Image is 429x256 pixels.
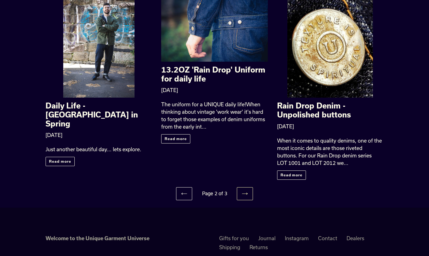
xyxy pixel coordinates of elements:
strong: Welcome to the Unique Garment Universe [46,235,149,241]
a: Contact [318,235,337,241]
time: [DATE] [161,87,178,93]
a: Dealers [347,235,364,241]
div: When it comes to quality denims, one of the most iconic details are those riveted buttons. For ou... [277,137,383,167]
h2: Daily Life - [GEOGRAPHIC_DATA] in Spring [46,101,152,128]
li: Page 2 of 3 [193,190,236,197]
h2: Rain Drop Denim - Unpolished buttons [277,101,383,119]
a: Read more: Daily Life - Mountain Parka in Spring [46,157,75,166]
div: The uniform for a UNIQUE daily life!When thinking about vintage 'work wear' it's hard to forget t... [161,101,268,130]
a: Shipping [219,244,240,250]
time: [DATE] [46,132,62,138]
a: Read more: 13.2OZ 'Rain Drop' Uniform for daily life [161,134,190,143]
a: Read more: Rain Drop Denim - Unpolished buttons [277,170,306,180]
h2: 13.2OZ 'Rain Drop' Uniform for daily life [161,65,268,83]
a: Instagram [285,235,309,241]
a: Returns [250,244,268,250]
time: [DATE] [277,123,294,129]
a: Journal [258,235,276,241]
span: Just another beautiful day... lets explore. [46,146,141,152]
a: Gifts for you [219,235,249,241]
